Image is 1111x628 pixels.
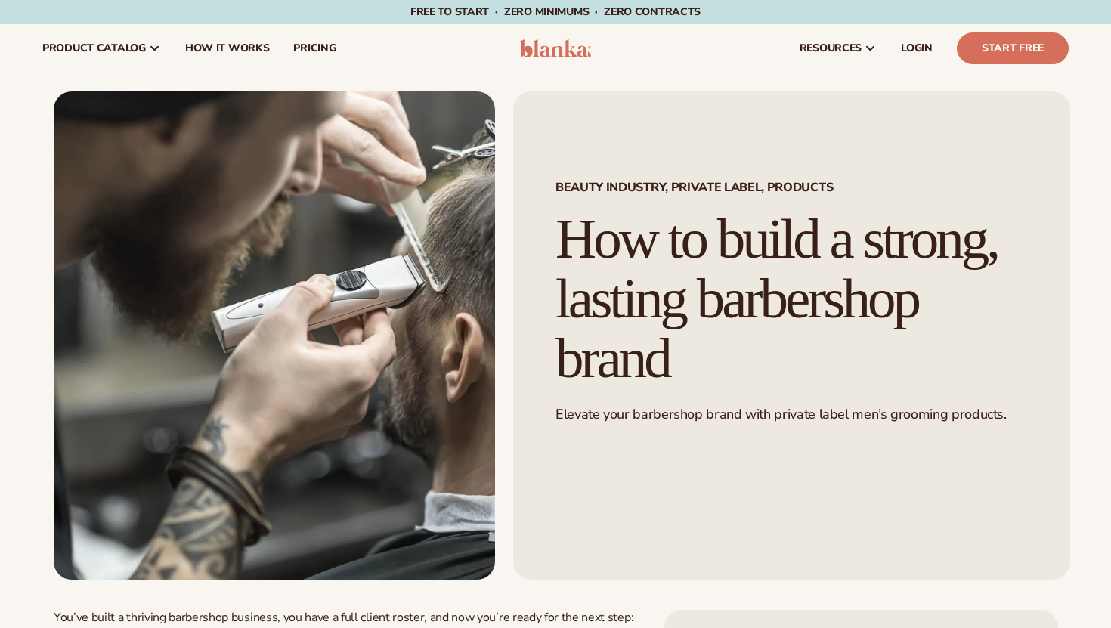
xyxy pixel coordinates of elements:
[185,42,270,54] span: How It Works
[555,209,1028,388] h1: How to build a strong, lasting barbershop brand
[800,42,862,54] span: resources
[901,42,933,54] span: LOGIN
[42,42,146,54] span: product catalog
[281,24,348,73] a: pricing
[957,32,1069,64] a: Start Free
[410,5,701,19] span: Free to start · ZERO minimums · ZERO contracts
[54,91,495,580] img: Barber using a trimmer to carefully style a client’s hair in a professional barbershop setting.
[520,39,592,57] img: logo
[173,24,282,73] a: How It Works
[293,42,336,54] span: pricing
[555,406,1028,423] p: Elevate your barbershop brand with private label men’s grooming products.
[30,24,173,73] a: product catalog
[889,24,945,73] a: LOGIN
[555,181,1028,193] span: Beauty industry, private label, products
[788,24,889,73] a: resources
